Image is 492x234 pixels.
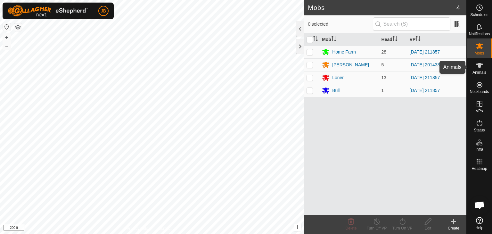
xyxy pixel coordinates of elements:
[415,37,421,42] p-sorticon: Activate to sort
[346,226,357,230] span: Delete
[331,37,336,42] p-sorticon: Activate to sort
[389,225,415,231] div: Turn On VP
[101,8,106,14] span: JB
[471,167,487,171] span: Heatmap
[407,33,466,46] th: VP
[332,49,356,55] div: Home Farm
[3,34,11,41] button: +
[470,90,489,94] span: Neckbands
[294,224,301,231] button: i
[410,62,440,67] a: [DATE] 201433
[475,226,483,230] span: Help
[332,62,369,68] div: [PERSON_NAME]
[364,225,389,231] div: Turn Off VP
[158,226,177,231] a: Contact Us
[470,196,489,215] a: Open chat
[3,23,11,31] button: Reset Map
[476,109,483,113] span: VPs
[470,13,488,17] span: Schedules
[474,128,485,132] span: Status
[472,71,486,74] span: Animals
[410,49,440,54] a: [DATE] 211857
[319,33,379,46] th: Mob
[381,88,384,93] span: 1
[381,49,387,54] span: 28
[3,42,11,50] button: –
[14,23,22,31] button: Map Layers
[392,37,398,42] p-sorticon: Activate to sort
[475,147,483,151] span: Infra
[410,75,440,80] a: [DATE] 211857
[441,225,466,231] div: Create
[475,51,484,55] span: Mobs
[8,5,88,17] img: Gallagher Logo
[381,75,387,80] span: 13
[467,214,492,232] a: Help
[469,32,490,36] span: Notifications
[379,33,407,46] th: Head
[127,226,151,231] a: Privacy Policy
[410,88,440,93] a: [DATE] 211857
[415,225,441,231] div: Edit
[332,74,344,81] div: Loner
[308,4,456,12] h2: Mobs
[308,21,373,28] span: 0 selected
[313,37,318,42] p-sorticon: Activate to sort
[381,62,384,67] span: 5
[456,3,460,13] span: 4
[332,87,340,94] div: Bull
[373,17,450,31] input: Search (S)
[297,225,298,230] span: i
